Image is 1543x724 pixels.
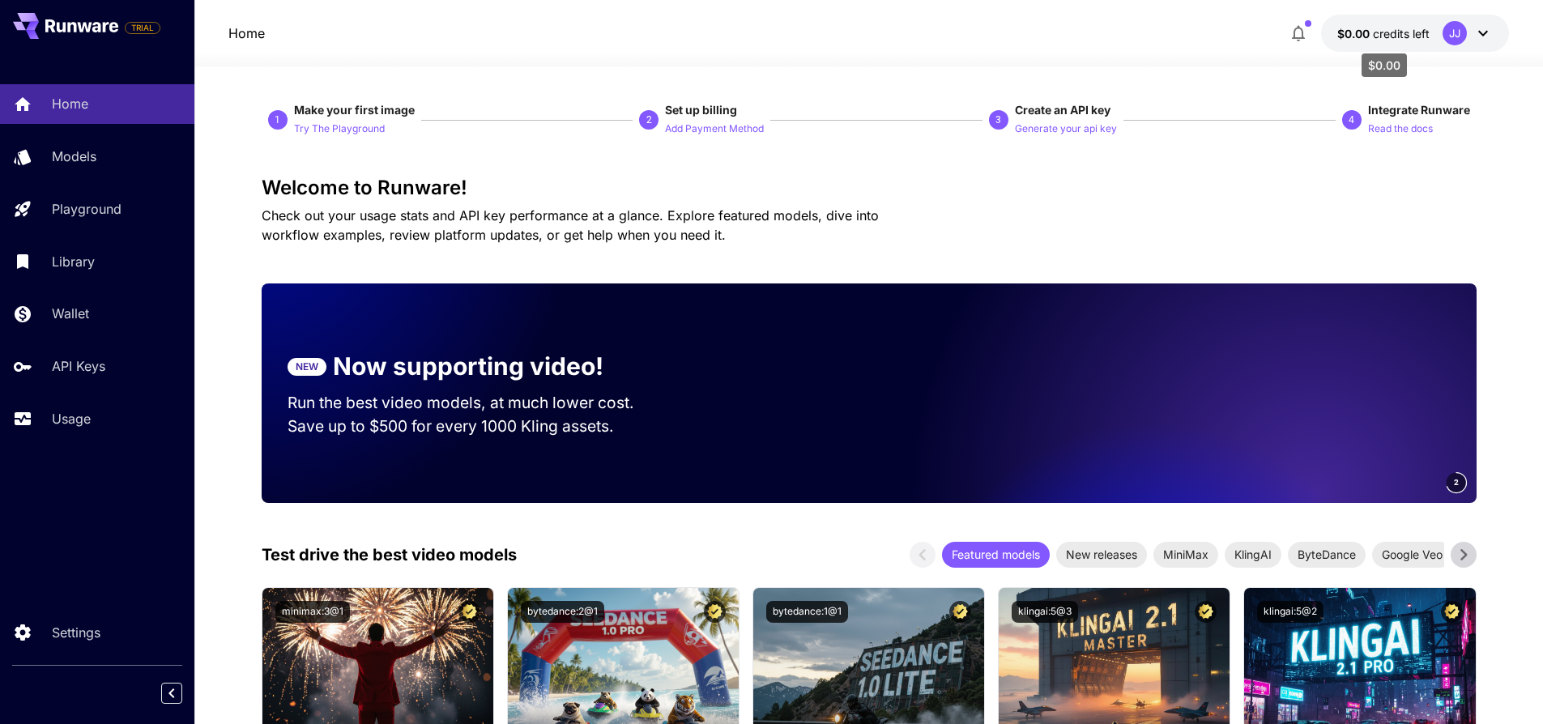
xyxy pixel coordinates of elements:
[942,546,1050,563] span: Featured models
[296,360,318,374] p: NEW
[288,391,665,415] p: Run the best video models, at much lower cost.
[1454,476,1459,488] span: 2
[1288,546,1366,563] span: ByteDance
[1015,118,1117,138] button: Generate your api key
[1362,53,1407,77] div: $0.00
[52,252,95,271] p: Library
[646,113,652,127] p: 2
[228,23,265,43] a: Home
[262,207,879,243] span: Check out your usage stats and API key performance at a glance. Explore featured models, dive int...
[1015,121,1117,137] p: Generate your api key
[1441,601,1463,623] button: Certified Model – Vetted for best performance and includes a commercial license.
[1443,21,1467,45] div: JJ
[333,348,603,385] p: Now supporting video!
[52,409,91,428] p: Usage
[665,121,764,137] p: Add Payment Method
[262,543,517,567] p: Test drive the best video models
[294,103,415,117] span: Make your first image
[52,199,121,219] p: Playground
[1056,546,1147,563] span: New releases
[1337,27,1373,40] span: $0.00
[766,601,848,623] button: bytedance:1@1
[1337,25,1430,42] div: $0.00
[1372,542,1452,568] div: Google Veo
[1373,27,1430,40] span: credits left
[1368,103,1470,117] span: Integrate Runware
[161,683,182,704] button: Collapse sidebar
[665,103,737,117] span: Set up billing
[1288,542,1366,568] div: ByteDance
[1225,542,1281,568] div: KlingAI
[1012,601,1078,623] button: klingai:5@3
[1257,601,1323,623] button: klingai:5@2
[1153,546,1218,563] span: MiniMax
[1349,113,1354,127] p: 4
[1195,601,1217,623] button: Certified Model – Vetted for best performance and includes a commercial license.
[1153,542,1218,568] div: MiniMax
[942,542,1050,568] div: Featured models
[949,601,971,623] button: Certified Model – Vetted for best performance and includes a commercial license.
[275,113,280,127] p: 1
[521,601,604,623] button: bytedance:2@1
[262,177,1477,199] h3: Welcome to Runware!
[275,601,350,623] button: minimax:3@1
[52,356,105,376] p: API Keys
[294,118,385,138] button: Try The Playground
[1372,546,1452,563] span: Google Veo
[52,147,96,166] p: Models
[173,679,194,708] div: Collapse sidebar
[52,94,88,113] p: Home
[1368,118,1433,138] button: Read the docs
[1368,121,1433,137] p: Read the docs
[1225,546,1281,563] span: KlingAI
[126,22,160,34] span: TRIAL
[228,23,265,43] nav: breadcrumb
[665,118,764,138] button: Add Payment Method
[1056,542,1147,568] div: New releases
[125,18,160,37] span: Add your payment card to enable full platform functionality.
[995,113,1001,127] p: 3
[458,601,480,623] button: Certified Model – Vetted for best performance and includes a commercial license.
[294,121,385,137] p: Try The Playground
[1015,103,1110,117] span: Create an API key
[52,304,89,323] p: Wallet
[52,623,100,642] p: Settings
[288,415,665,438] p: Save up to $500 for every 1000 Kling assets.
[1321,15,1509,52] button: $0.00JJ
[704,601,726,623] button: Certified Model – Vetted for best performance and includes a commercial license.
